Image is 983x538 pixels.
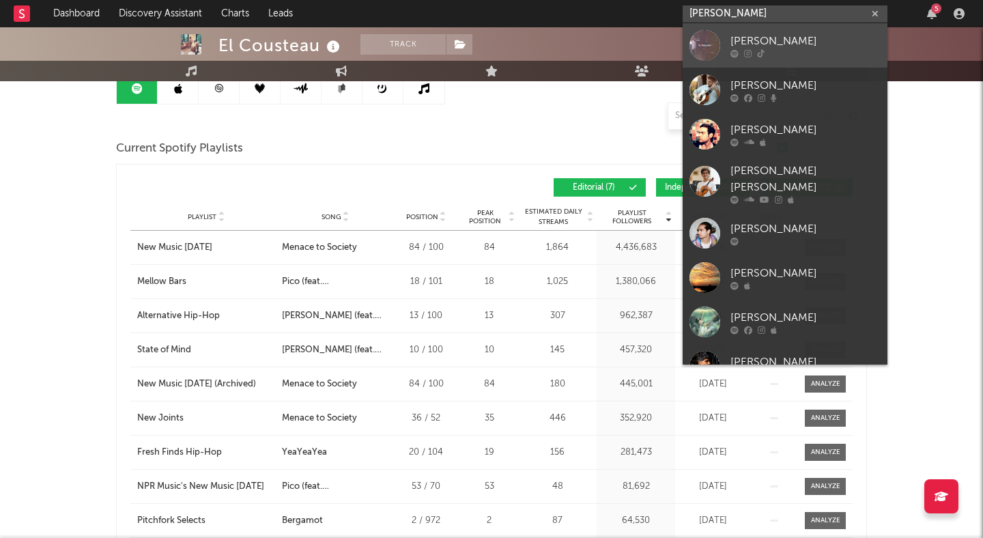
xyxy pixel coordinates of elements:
[395,412,457,425] div: 36 / 52
[395,480,457,494] div: 53 / 70
[730,309,881,326] div: [PERSON_NAME]
[137,378,256,391] div: New Music [DATE] (Archived)
[137,241,212,255] div: New Music [DATE]
[600,309,672,323] div: 962,387
[600,378,672,391] div: 445,001
[730,265,881,281] div: [PERSON_NAME]
[282,378,357,391] div: Menace to Society
[137,480,275,494] a: NPR Music's New Music [DATE]
[282,241,357,255] div: Menace to Society
[600,241,672,255] div: 4,436,683
[395,275,457,289] div: 18 / 101
[137,412,275,425] a: New Joints
[137,275,186,289] div: Mellow Bars
[137,275,275,289] a: Mellow Bars
[282,480,388,494] div: Pico (feat. [PERSON_NAME])
[600,209,664,225] span: Playlist Followers
[282,275,388,289] div: Pico (feat. [PERSON_NAME])
[522,241,593,255] div: 1,864
[679,275,747,289] div: [DATE]
[395,309,457,323] div: 13 / 100
[137,446,222,459] div: Fresh Finds Hip-Hop
[927,8,937,19] button: 5
[665,184,730,192] span: Independent ( 34 )
[137,309,220,323] div: Alternative Hip-Hop
[188,213,216,221] span: Playlist
[600,412,672,425] div: 352,920
[464,275,515,289] div: 18
[137,480,264,494] div: NPR Music's New Music [DATE]
[137,446,275,459] a: Fresh Finds Hip-Hop
[218,34,343,57] div: El Cousteau
[464,209,507,225] span: Peak Position
[730,122,881,138] div: [PERSON_NAME]
[522,207,585,227] span: Estimated Daily Streams
[282,446,327,459] div: YeaYeaYea
[395,378,457,391] div: 84 / 100
[137,309,275,323] a: Alternative Hip-Hop
[600,343,672,357] div: 457,320
[282,412,357,425] div: Menace to Society
[600,514,672,528] div: 64,530
[395,446,457,459] div: 20 / 104
[116,141,243,157] span: Current Spotify Playlists
[679,412,747,425] div: [DATE]
[683,112,887,156] a: [PERSON_NAME]
[730,33,881,49] div: [PERSON_NAME]
[282,309,388,323] div: [PERSON_NAME] (feat. A$AP Rocky)
[464,412,515,425] div: 35
[600,275,672,289] div: 1,380,066
[395,514,457,528] div: 2 / 972
[522,480,593,494] div: 48
[683,156,887,211] a: [PERSON_NAME] [PERSON_NAME]
[137,514,205,528] div: Pitchfork Selects
[406,213,438,221] span: Position
[600,446,672,459] div: 281,473
[522,378,593,391] div: 180
[137,378,275,391] a: New Music [DATE] (Archived)
[282,343,388,357] div: [PERSON_NAME] (feat. A$AP Rocky)
[600,480,672,494] div: 81,692
[683,5,887,23] input: Search for artists
[522,309,593,323] div: 307
[562,184,625,192] span: Editorial ( 7 )
[322,213,341,221] span: Song
[683,68,887,112] a: [PERSON_NAME]
[360,34,446,55] button: Track
[730,77,881,94] div: [PERSON_NAME]
[679,241,747,255] div: [DATE]
[679,514,747,528] div: [DATE]
[395,241,457,255] div: 84 / 100
[395,343,457,357] div: 10 / 100
[656,178,750,197] button: Independent(34)
[931,3,941,14] div: 5
[679,343,747,357] div: [DATE]
[683,300,887,344] a: [PERSON_NAME]
[137,343,191,357] div: State of Mind
[554,178,646,197] button: Editorial(7)
[464,378,515,391] div: 84
[282,514,323,528] div: Bergamot
[730,221,881,237] div: [PERSON_NAME]
[522,412,593,425] div: 446
[683,211,887,255] a: [PERSON_NAME]
[683,23,887,68] a: [PERSON_NAME]
[137,241,275,255] a: New Music [DATE]
[464,446,515,459] div: 19
[679,309,747,323] div: [DATE]
[464,480,515,494] div: 53
[730,163,881,196] div: [PERSON_NAME] [PERSON_NAME]
[464,514,515,528] div: 2
[679,480,747,494] div: [DATE]
[137,514,275,528] a: Pitchfork Selects
[137,343,275,357] a: State of Mind
[679,446,747,459] div: [DATE]
[464,343,515,357] div: 10
[464,241,515,255] div: 84
[464,309,515,323] div: 13
[683,344,887,388] a: [PERSON_NAME]
[522,514,593,528] div: 87
[137,412,184,425] div: New Joints
[522,343,593,357] div: 145
[522,275,593,289] div: 1,025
